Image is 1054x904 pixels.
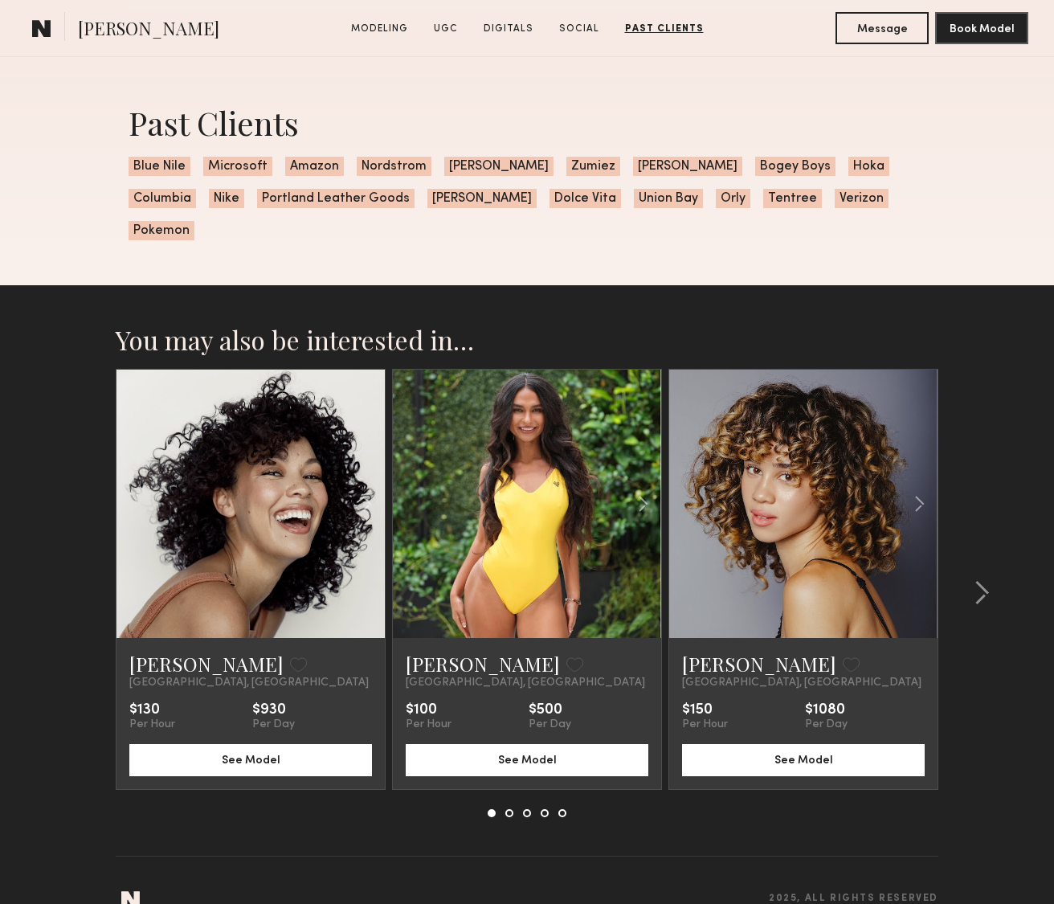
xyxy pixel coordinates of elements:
[406,651,560,677] a: [PERSON_NAME]
[209,189,244,208] span: Nike
[129,221,194,240] span: Pokemon
[529,702,571,718] div: $500
[129,677,369,689] span: [GEOGRAPHIC_DATA], [GEOGRAPHIC_DATA]
[763,189,822,208] span: Tentree
[357,157,431,176] span: Nordstrom
[406,752,648,766] a: See Model
[935,21,1028,35] a: Book Model
[835,12,929,44] button: Message
[619,22,710,36] a: Past Clients
[805,718,848,731] div: Per Day
[427,22,464,36] a: UGC
[406,702,451,718] div: $100
[769,894,938,904] span: 2025, all rights reserved
[835,189,889,208] span: Verizon
[716,189,750,208] span: Orly
[257,189,415,208] span: Portland Leather Goods
[252,702,295,718] div: $930
[406,718,451,731] div: Per Hour
[529,718,571,731] div: Per Day
[129,752,372,766] a: See Model
[129,189,196,208] span: Columbia
[406,744,648,776] button: See Model
[129,718,175,731] div: Per Hour
[805,702,848,718] div: $1080
[78,16,219,44] span: [PERSON_NAME]
[203,157,272,176] span: Microsoft
[682,718,728,731] div: Per Hour
[406,677,645,689] span: [GEOGRAPHIC_DATA], [GEOGRAPHIC_DATA]
[566,157,620,176] span: Zumiez
[848,157,889,176] span: Hoka
[634,189,703,208] span: Union Bay
[682,752,925,766] a: See Model
[427,189,537,208] span: [PERSON_NAME]
[285,157,344,176] span: Amazon
[252,718,295,731] div: Per Day
[682,651,836,677] a: [PERSON_NAME]
[549,189,621,208] span: Dolce Vita
[682,702,728,718] div: $150
[553,22,606,36] a: Social
[129,157,190,176] span: Blue Nile
[129,702,175,718] div: $130
[129,651,284,677] a: [PERSON_NAME]
[682,744,925,776] button: See Model
[633,157,742,176] span: [PERSON_NAME]
[682,677,921,689] span: [GEOGRAPHIC_DATA], [GEOGRAPHIC_DATA]
[477,22,540,36] a: Digitals
[129,101,925,144] div: Past Clients
[116,324,938,356] h2: You may also be interested in…
[755,157,835,176] span: Bogey Boys
[129,744,372,776] button: See Model
[444,157,554,176] span: [PERSON_NAME]
[935,12,1028,44] button: Book Model
[345,22,415,36] a: Modeling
